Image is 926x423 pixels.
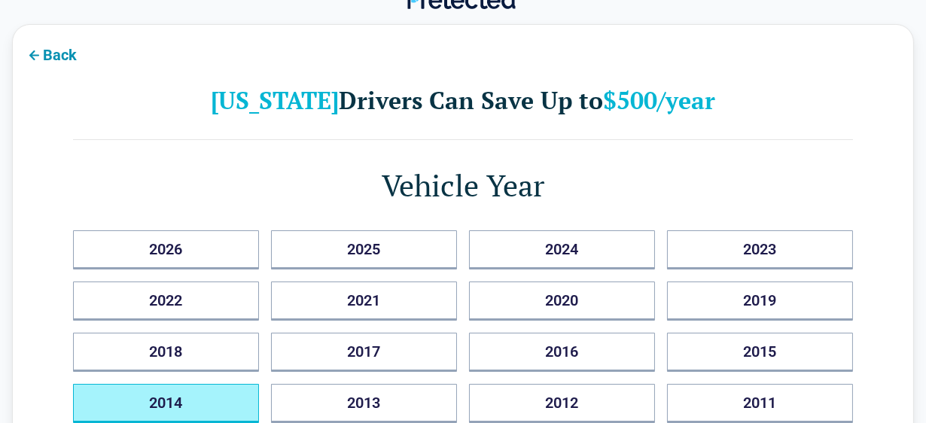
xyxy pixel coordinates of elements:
[469,230,655,269] button: 2024
[73,230,259,269] button: 2026
[73,164,853,206] h1: Vehicle Year
[271,281,457,321] button: 2021
[469,384,655,423] button: 2012
[667,281,853,321] button: 2019
[667,333,853,372] button: 2015
[211,84,339,116] b: [US_STATE]
[73,85,853,115] h2: Drivers Can Save Up to
[603,84,715,116] b: $500/year
[469,333,655,372] button: 2016
[73,333,259,372] button: 2018
[271,333,457,372] button: 2017
[271,230,457,269] button: 2025
[667,384,853,423] button: 2011
[667,230,853,269] button: 2023
[73,384,259,423] button: 2014
[13,37,89,71] button: Back
[469,281,655,321] button: 2020
[271,384,457,423] button: 2013
[73,281,259,321] button: 2022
